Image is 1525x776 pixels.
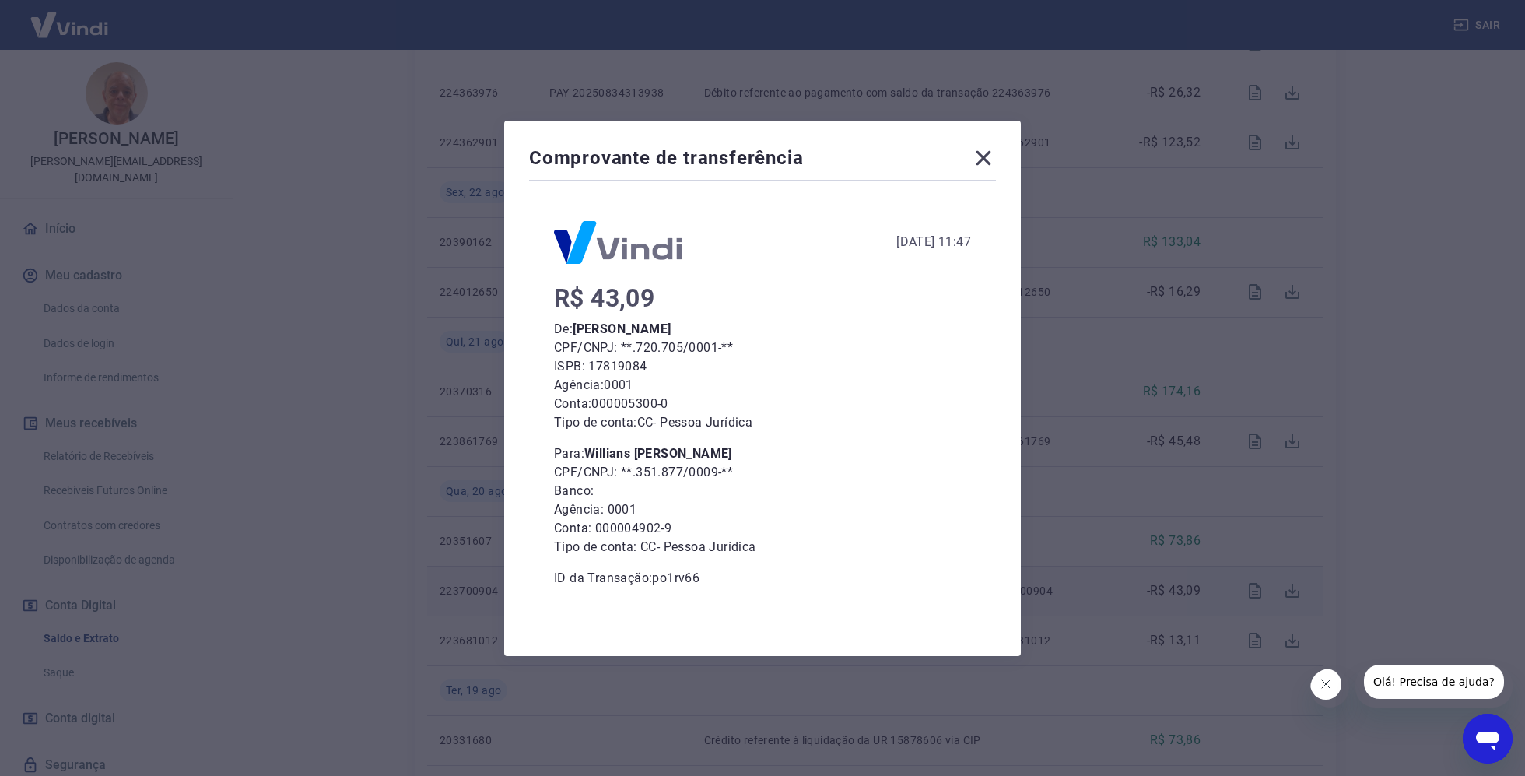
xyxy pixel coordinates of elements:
[584,446,732,461] b: Willians [PERSON_NAME]
[554,357,971,376] p: ISPB: 17819084
[554,444,971,463] p: Para:
[1355,665,1513,708] iframe: Mensagem da empresa
[554,500,971,519] p: Agência: 0001
[529,146,996,177] div: Comprovante de transferência
[554,376,971,395] p: Agência: 0001
[554,482,971,500] p: Banco:
[554,283,654,313] span: R$ 43,09
[554,569,971,588] p: ID da Transação: po1rv66
[896,233,971,251] div: [DATE] 11:47
[554,463,971,482] p: CPF/CNPJ: **.351.877/0009-**
[554,221,682,264] img: Logo
[554,538,971,557] p: Tipo de conta: CC - Pessoa Jurídica
[554,339,971,357] p: CPF/CNPJ: **.720.705/0001-**
[573,321,671,336] b: [PERSON_NAME]
[554,395,971,413] p: Conta: 000005300-0
[554,519,971,538] p: Conta: 000004902-9
[1310,669,1349,708] iframe: Fechar mensagem
[554,413,971,432] p: Tipo de conta: CC - Pessoa Jurídica
[1463,714,1513,764] iframe: Botão para abrir a janela de mensagens
[554,320,971,339] p: De:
